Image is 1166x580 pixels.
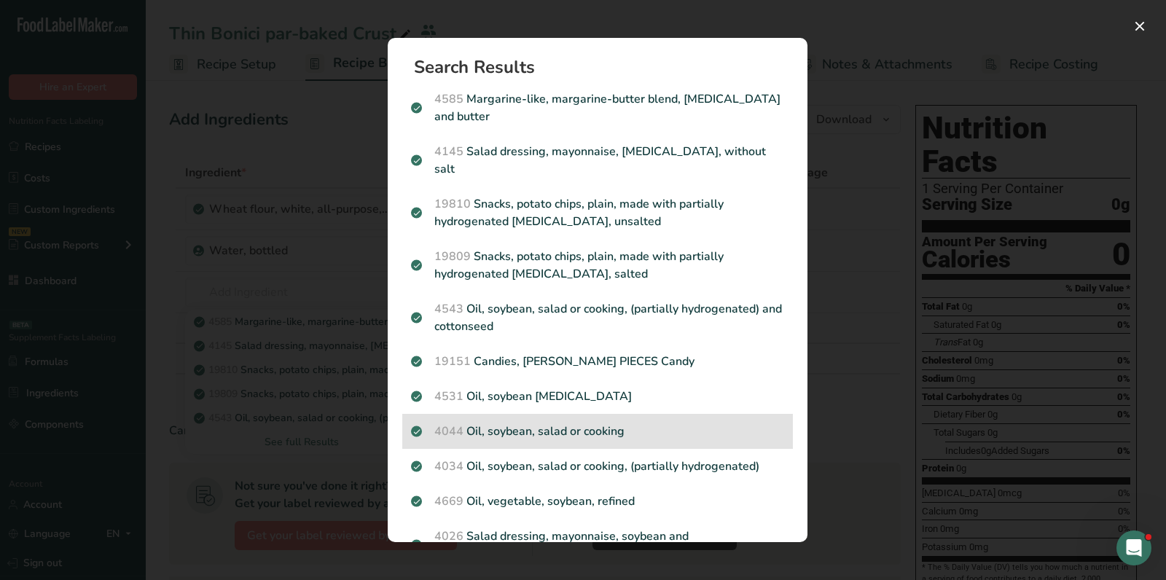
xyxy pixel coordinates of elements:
[434,423,463,439] span: 4044
[1116,530,1151,565] iframe: Intercom live chat
[414,58,793,76] h1: Search Results
[411,143,784,178] p: Salad dressing, mayonnaise, [MEDICAL_DATA], without salt
[411,493,784,510] p: Oil, vegetable, soybean, refined
[434,353,471,369] span: 19151
[434,248,471,264] span: 19809
[434,528,463,544] span: 4026
[434,91,463,107] span: 4585
[411,388,784,405] p: Oil, soybean [MEDICAL_DATA]
[434,301,463,317] span: 4543
[411,353,784,370] p: Candies, [PERSON_NAME] PIECES Candy
[434,196,471,212] span: 19810
[411,90,784,125] p: Margarine-like, margarine-butter blend, [MEDICAL_DATA] and butter
[434,458,463,474] span: 4034
[411,458,784,475] p: Oil, soybean, salad or cooking, (partially hydrogenated)
[411,528,784,563] p: Salad dressing, mayonnaise, soybean and [MEDICAL_DATA], with salt
[411,248,784,283] p: Snacks, potato chips, plain, made with partially hydrogenated [MEDICAL_DATA], salted
[434,144,463,160] span: 4145
[411,300,784,335] p: Oil, soybean, salad or cooking, (partially hydrogenated) and cottonseed
[411,195,784,230] p: Snacks, potato chips, plain, made with partially hydrogenated [MEDICAL_DATA], unsalted
[411,423,784,440] p: Oil, soybean, salad or cooking
[434,388,463,404] span: 4531
[434,493,463,509] span: 4669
